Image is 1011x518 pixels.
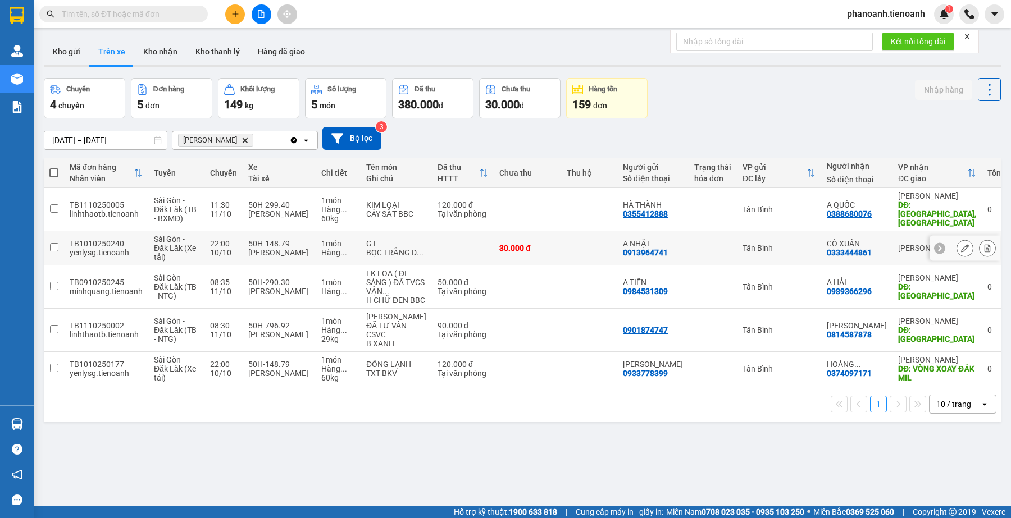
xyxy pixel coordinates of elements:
[321,326,355,334] div: Hàng thông thường
[248,163,310,172] div: Xe
[499,168,555,177] div: Chưa thu
[178,134,253,147] span: Cư Kuin, close by backspace
[224,98,243,111] span: 149
[567,168,612,177] div: Thu hộ
[964,9,974,19] img: phone-icon
[366,312,426,339] div: RAU ĐÃ TƯ VẤN CSVC
[44,38,89,65] button: Kho gửi
[947,5,951,13] span: 1
[898,273,976,282] div: [PERSON_NAME]
[249,38,314,65] button: Hàng đã giao
[623,239,683,248] div: A NHẬT
[210,360,237,369] div: 22:00
[210,248,237,257] div: 10/10
[340,364,347,373] span: ...
[827,209,872,218] div: 0388680076
[985,4,1004,24] button: caret-down
[218,78,299,118] button: Khối lượng149kg
[248,239,310,248] div: 50H-148.79
[623,360,683,369] div: C HUYỀN
[898,326,976,343] div: DĐ: CHỢ NHẬT HUY
[827,321,887,330] div: NGỌC CHÍNH
[321,317,355,326] div: 1 món
[321,334,355,343] div: 29 kg
[891,35,945,48] span: Kết nối tổng đài
[479,78,561,118] button: Chưa thu30.000đ
[321,364,355,373] div: Hàng thông thường
[438,200,488,209] div: 120.000 đ
[485,98,520,111] span: 30.000
[846,507,894,516] strong: 0369 525 060
[702,507,804,516] strong: 0708 023 035 - 0935 103 250
[438,330,488,339] div: Tại văn phòng
[898,244,976,253] div: [PERSON_NAME]
[245,101,253,110] span: kg
[898,355,976,364] div: [PERSON_NAME]
[827,239,887,248] div: CÔ XUÂN
[827,287,872,296] div: 0989366296
[321,278,355,287] div: 1 món
[807,510,810,514] span: ⚪️
[11,418,23,430] img: warehouse-icon
[438,369,488,378] div: Tại văn phòng
[743,326,816,334] div: Tân Bình
[70,321,143,330] div: TB1110250002
[153,85,184,93] div: Đơn hàng
[70,163,134,172] div: Mã đơn hàng
[915,80,972,100] button: Nhập hàng
[438,278,488,287] div: 50.000 đ
[242,137,248,144] svg: Delete
[47,10,54,18] span: search
[743,163,807,172] div: VP gửi
[11,101,23,113] img: solution-icon
[11,73,23,85] img: warehouse-icon
[827,330,872,339] div: 0814587878
[957,240,973,256] div: Sửa đơn hàng
[963,33,971,40] span: close
[248,369,310,378] div: [PERSON_NAME]
[70,278,143,287] div: TB0910250245
[12,469,22,480] span: notification
[949,508,957,516] span: copyright
[939,9,949,19] img: icon-new-feature
[256,135,257,146] input: Selected Cư Kuin.
[623,369,668,378] div: 0933778399
[210,239,237,248] div: 22:00
[417,248,423,257] span: ...
[154,196,197,223] span: Sài Gòn - Đăk Lăk (TB - BXMĐ)
[248,174,310,183] div: Tài xế
[321,373,355,382] div: 60 kg
[50,98,56,111] span: 4
[248,330,310,339] div: [PERSON_NAME]
[743,174,807,183] div: ĐC lấy
[62,8,194,20] input: Tìm tên, số ĐT hoặc mã đơn
[154,317,197,343] span: Sài Gòn - Đăk Lăk (TB - NTG)
[572,98,591,111] span: 159
[366,360,426,369] div: ĐÔNG LẠNH
[936,398,971,410] div: 10 / trang
[154,235,196,262] span: Sài Gòn - Đăk Lăk (Xe tải)
[321,355,355,364] div: 1 món
[623,248,668,257] div: 0913964741
[248,360,310,369] div: 50H-148.79
[898,282,976,300] div: DĐ: KIẾN ĐỨC
[392,78,473,118] button: Đã thu380.000đ
[248,200,310,209] div: 50H-299.40
[327,85,356,93] div: Số lượng
[566,506,567,518] span: |
[320,101,335,110] span: món
[870,396,887,412] button: 1
[210,209,237,218] div: 11/10
[231,10,239,18] span: plus
[827,200,887,209] div: A QUỐC
[277,4,297,24] button: aim
[321,214,355,223] div: 60 kg
[366,200,426,209] div: KIM LOẠI
[566,78,648,118] button: Hàng tồn159đơn
[827,248,872,257] div: 0333444861
[70,360,143,369] div: TB1010250177
[454,506,557,518] span: Hỗ trợ kỹ thuật:
[12,444,22,455] span: question-circle
[623,200,683,209] div: HÀ THÀNH
[210,278,237,287] div: 08:35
